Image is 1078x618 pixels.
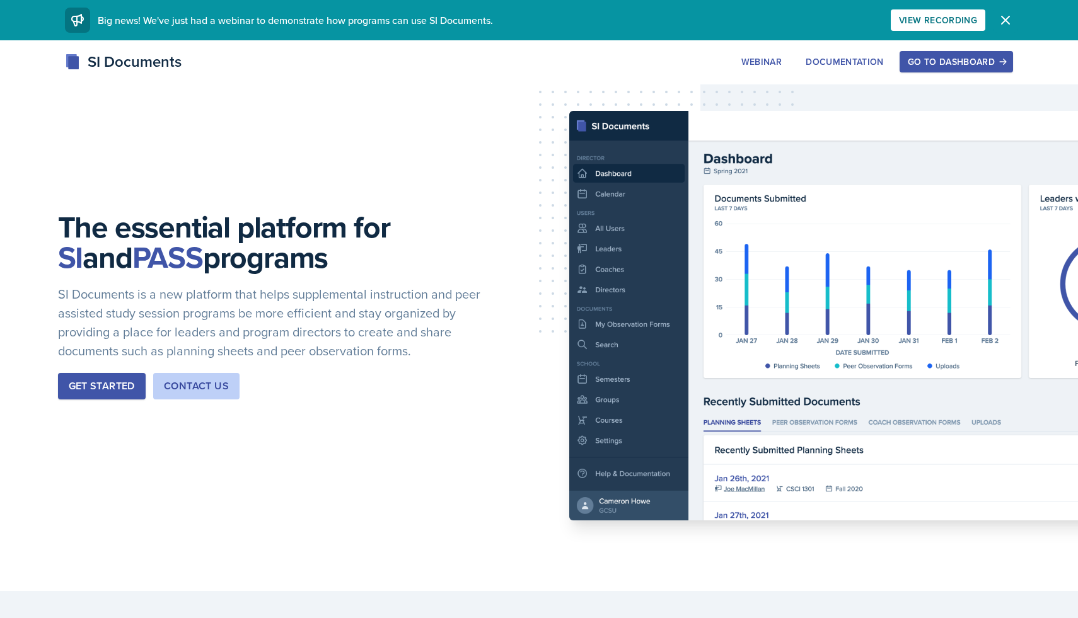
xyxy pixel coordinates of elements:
[69,379,135,394] div: Get Started
[153,373,240,399] button: Contact Us
[65,50,182,73] div: SI Documents
[900,51,1013,72] button: Go to Dashboard
[164,379,229,394] div: Contact Us
[797,51,892,72] button: Documentation
[98,13,493,27] span: Big news! We've just had a webinar to demonstrate how programs can use SI Documents.
[899,15,977,25] div: View Recording
[741,57,782,67] div: Webinar
[58,373,146,399] button: Get Started
[733,51,790,72] button: Webinar
[806,57,884,67] div: Documentation
[891,9,985,31] button: View Recording
[908,57,1005,67] div: Go to Dashboard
